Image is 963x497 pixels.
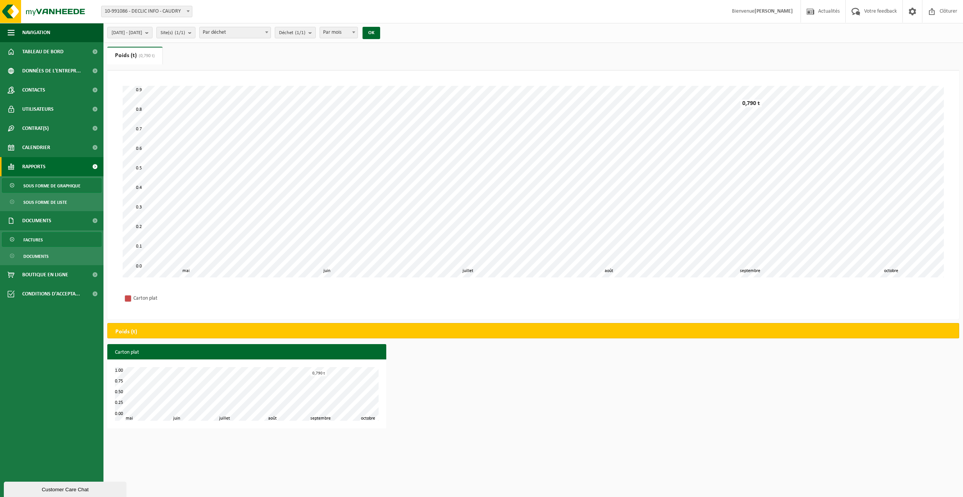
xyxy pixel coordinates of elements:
[22,23,50,42] span: Navigation
[108,323,145,340] h2: Poids (t)
[22,80,45,100] span: Contacts
[22,284,80,303] span: Conditions d'accepta...
[22,61,81,80] span: Données de l'entrepr...
[22,100,54,119] span: Utilisateurs
[310,371,327,376] div: 0,790 t
[133,294,233,303] div: Carton plat
[161,27,185,39] span: Site(s)
[295,30,305,35] count: (1/1)
[156,27,195,38] button: Site(s)(1/1)
[101,6,192,17] span: 10-991086 - DECLIC INFO - CAUDRY
[199,27,271,38] span: Par déchet
[22,42,64,61] span: Tableau de bord
[102,6,192,17] span: 10-991086 - DECLIC INFO - CAUDRY
[363,27,380,39] button: OK
[23,195,67,210] span: Sous forme de liste
[23,249,49,264] span: Documents
[279,27,305,39] span: Déchet
[200,27,271,38] span: Par déchet
[4,480,128,497] iframe: chat widget
[23,233,43,247] span: Factures
[137,54,155,58] span: (0,790 t)
[755,8,793,14] strong: [PERSON_NAME]
[23,179,80,193] span: Sous forme de graphique
[107,27,153,38] button: [DATE] - [DATE]
[740,100,762,107] div: 0,790 t
[22,157,46,176] span: Rapports
[2,178,102,193] a: Sous forme de graphique
[107,47,162,64] a: Poids (t)
[22,211,51,230] span: Documents
[22,138,50,157] span: Calendrier
[22,119,49,138] span: Contrat(s)
[107,344,386,361] h3: Carton plat
[22,265,68,284] span: Boutique en ligne
[275,27,316,38] button: Déchet(1/1)
[175,30,185,35] count: (1/1)
[2,195,102,209] a: Sous forme de liste
[2,232,102,247] a: Factures
[112,27,142,39] span: [DATE] - [DATE]
[2,249,102,263] a: Documents
[320,27,358,38] span: Par mois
